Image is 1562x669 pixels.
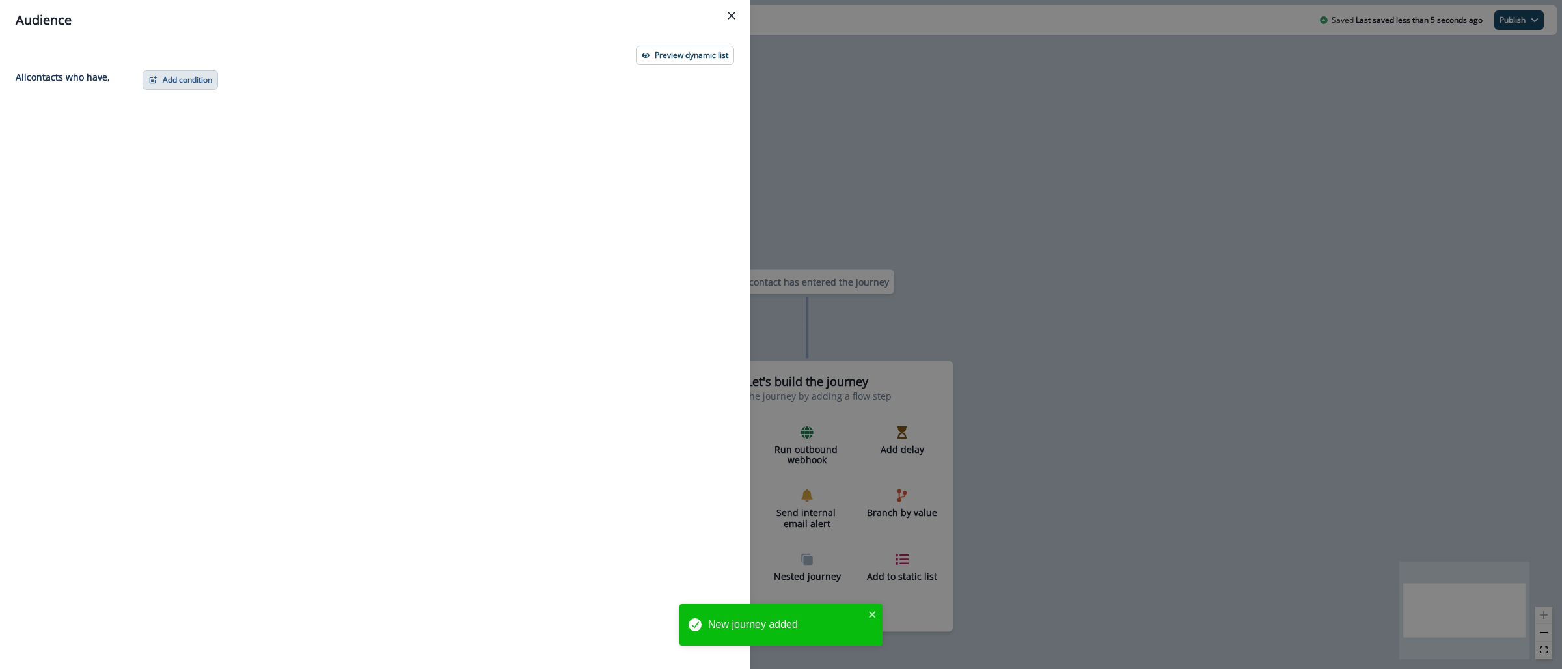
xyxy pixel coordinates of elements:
div: New journey added [708,617,864,633]
div: Audience [16,10,734,30]
button: Add condition [143,70,218,90]
button: close [868,609,877,620]
button: Preview dynamic list [636,46,734,65]
p: All contact s who have, [16,70,110,84]
p: Preview dynamic list [655,51,728,60]
button: Close [721,5,742,26]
